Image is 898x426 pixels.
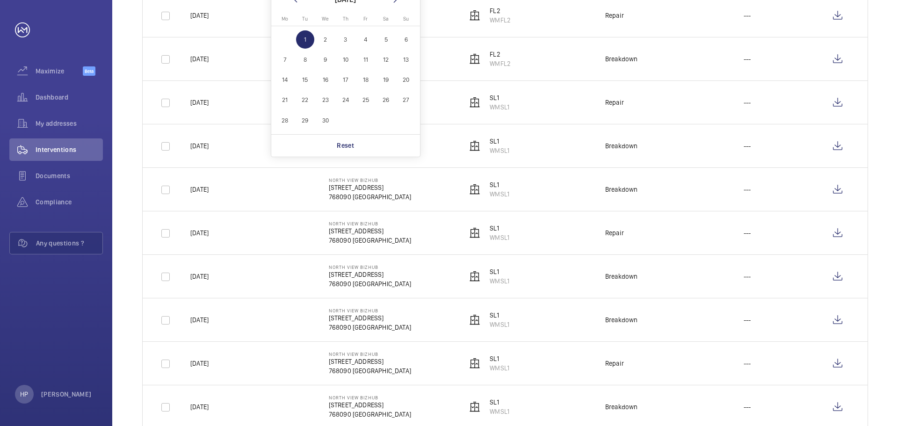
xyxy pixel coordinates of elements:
p: WMFL2 [490,59,511,68]
button: April 22, 2025 [295,90,315,110]
p: 768090 [GEOGRAPHIC_DATA] [329,279,411,289]
p: HP [20,390,28,399]
p: [STREET_ADDRESS] [329,357,411,366]
span: 9 [316,51,334,69]
img: elevator.svg [469,97,480,108]
p: WMSL1 [490,407,509,416]
button: April 26, 2025 [376,90,396,110]
p: --- [744,98,751,107]
p: SL1 [490,267,509,276]
span: 25 [356,91,375,109]
span: Beta [83,66,95,76]
span: 2 [316,30,334,49]
button: April 25, 2025 [355,90,376,110]
span: We [322,16,329,22]
p: [DATE] [190,315,209,325]
p: SL1 [490,224,509,233]
span: Fr [363,16,368,22]
button: April 11, 2025 [355,50,376,70]
span: Dashboard [36,93,103,102]
div: Repair [605,228,624,238]
span: Documents [36,171,103,181]
span: Th [343,16,348,22]
button: April 7, 2025 [275,50,295,70]
span: Sa [383,16,389,22]
p: --- [744,228,751,238]
div: Breakdown [605,272,638,281]
span: 11 [356,51,375,69]
p: --- [744,272,751,281]
p: FL2 [490,50,511,59]
p: SL1 [490,397,509,407]
span: 5 [377,30,395,49]
span: My addresses [36,119,103,128]
p: WMSL1 [490,320,509,329]
span: 7 [276,51,294,69]
span: Mo [282,16,288,22]
button: April 14, 2025 [275,70,295,90]
p: North View Bizhub [329,351,411,357]
p: [DATE] [190,11,209,20]
p: [STREET_ADDRESS] [329,183,411,192]
p: SL1 [490,137,509,146]
span: Interventions [36,145,103,154]
button: April 10, 2025 [335,50,355,70]
p: North View Bizhub [329,308,411,313]
span: 14 [276,71,294,89]
p: SL1 [490,354,509,363]
span: Compliance [36,197,103,207]
p: --- [744,141,751,151]
div: Repair [605,98,624,107]
p: 768090 [GEOGRAPHIC_DATA] [329,323,411,332]
p: 768090 [GEOGRAPHIC_DATA] [329,410,411,419]
button: April 24, 2025 [335,90,355,110]
span: 23 [316,91,334,109]
p: WMFL2 [490,15,511,25]
p: WMSL1 [490,146,509,155]
span: 16 [316,71,334,89]
img: elevator.svg [469,271,480,282]
span: 4 [356,30,375,49]
button: April 27, 2025 [396,90,416,110]
button: April 9, 2025 [315,50,335,70]
button: April 18, 2025 [355,70,376,90]
img: elevator.svg [469,227,480,238]
p: North View Bizhub [329,264,411,270]
p: SL1 [490,180,509,189]
span: 28 [276,111,294,130]
p: North View Bizhub [329,177,411,183]
p: --- [744,315,751,325]
p: [DATE] [190,98,209,107]
button: April 19, 2025 [376,70,396,90]
button: April 6, 2025 [396,29,416,50]
p: WMSL1 [490,233,509,242]
span: 19 [377,71,395,89]
span: 13 [397,51,415,69]
p: [DATE] [190,185,209,194]
p: SL1 [490,93,509,102]
img: elevator.svg [469,358,480,369]
button: April 8, 2025 [295,50,315,70]
img: elevator.svg [469,10,480,21]
button: April 23, 2025 [315,90,335,110]
p: WMSL1 [490,363,509,373]
p: [PERSON_NAME] [41,390,92,399]
span: 22 [296,91,314,109]
span: 29 [296,111,314,130]
span: 30 [316,111,334,130]
span: Su [403,16,409,22]
p: [STREET_ADDRESS] [329,400,411,410]
button: April 2, 2025 [315,29,335,50]
p: --- [744,402,751,412]
span: 12 [377,51,395,69]
div: Repair [605,11,624,20]
span: 27 [397,91,415,109]
div: Breakdown [605,315,638,325]
span: 18 [356,71,375,89]
p: North View Bizhub [329,395,411,400]
span: 26 [377,91,395,109]
p: WMSL1 [490,189,509,199]
p: --- [744,11,751,20]
p: --- [744,54,751,64]
p: 768090 [GEOGRAPHIC_DATA] [329,192,411,202]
